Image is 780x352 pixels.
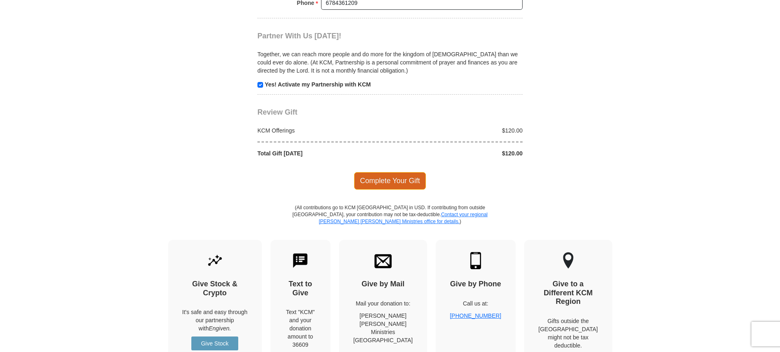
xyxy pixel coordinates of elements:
[257,108,297,116] span: Review Gift
[354,172,426,189] span: Complete Your Gift
[319,212,487,224] a: Contact your regional [PERSON_NAME] [PERSON_NAME] Ministries office for details.
[538,280,598,306] h4: Give to a Different KCM Region
[191,337,238,350] a: Give Stock
[353,280,413,289] h4: Give by Mail
[538,317,598,350] p: Gifts outside the [GEOGRAPHIC_DATA] might not be tax deductible.
[292,252,309,269] img: text-to-give.svg
[285,308,317,349] div: Text "KCM" and your donation amount to 36609
[292,204,488,240] p: (All contributions go to KCM [GEOGRAPHIC_DATA] in USD. If contributing from outside [GEOGRAPHIC_D...
[467,252,484,269] img: mobile.svg
[353,312,413,344] p: [PERSON_NAME] [PERSON_NAME] Ministries [GEOGRAPHIC_DATA]
[450,312,501,319] a: [PHONE_NUMBER]
[265,81,371,88] strong: Yes! Activate my Partnership with KCM
[450,299,501,308] p: Call us at:
[390,126,527,135] div: $120.00
[253,126,390,135] div: KCM Offerings
[450,280,501,289] h4: Give by Phone
[182,280,248,297] h4: Give Stock & Crypto
[206,252,224,269] img: give-by-stock.svg
[563,252,574,269] img: other-region
[374,252,392,269] img: envelope.svg
[209,325,231,332] i: Engiven.
[257,32,341,40] span: Partner With Us [DATE]!
[253,149,390,157] div: Total Gift [DATE]
[285,280,317,297] h4: Text to Give
[257,50,523,75] p: Together, we can reach more people and do more for the kingdom of [DEMOGRAPHIC_DATA] than we coul...
[182,308,248,332] p: It's safe and easy through our partnership with
[390,149,527,157] div: $120.00
[353,299,413,308] p: Mail your donation to:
